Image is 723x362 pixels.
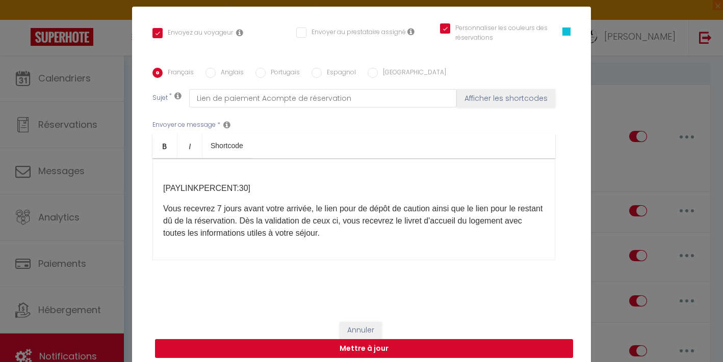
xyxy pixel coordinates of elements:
[340,322,382,339] button: Annuler
[152,133,177,158] a: Bold
[155,339,573,358] button: Mettre à jour
[177,133,202,158] a: Italic
[174,92,182,100] i: Subject
[266,68,300,79] label: Portugais
[202,133,251,158] a: Shortcode
[152,120,216,130] label: Envoyer ce message
[223,121,230,129] i: Message
[163,182,545,194] p: [PAYLINKPERCENT:30]
[152,93,168,104] label: Sujet
[457,89,555,107] button: Afficher les shortcodes
[322,68,356,79] label: Espagnol
[163,68,194,79] label: Français
[407,27,415,36] i: Envoyer au prestataire si il est assigné
[378,68,446,79] label: [GEOGRAPHIC_DATA]
[163,203,545,239] p: Vous recevrez 7 jours avant votre arrivée, le lien pour de dépôt de caution ainsi que le lien pou...
[236,29,243,37] i: Envoyer au voyageur
[216,68,244,79] label: Anglais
